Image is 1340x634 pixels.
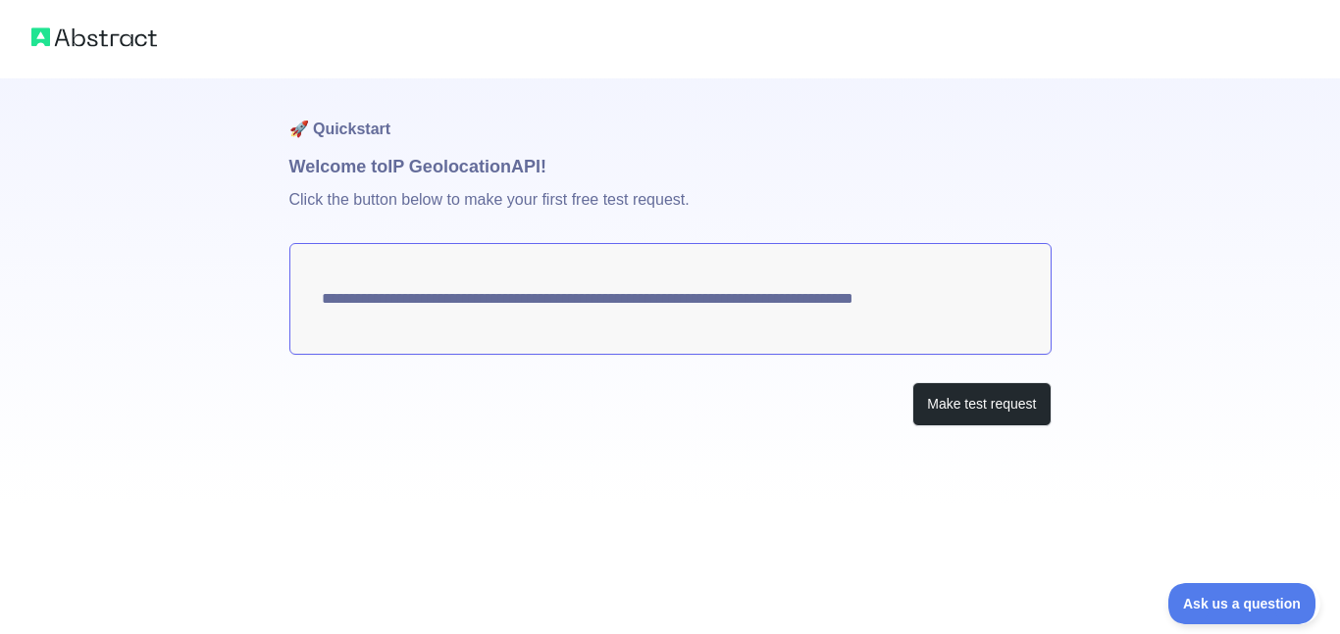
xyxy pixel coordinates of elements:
h1: Welcome to IP Geolocation API! [289,153,1052,180]
button: Make test request [912,382,1051,426]
h1: 🚀 Quickstart [289,78,1052,153]
img: Abstract logo [31,24,157,51]
iframe: Toggle Customer Support [1168,583,1320,624]
p: Click the button below to make your first free test request. [289,180,1052,243]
